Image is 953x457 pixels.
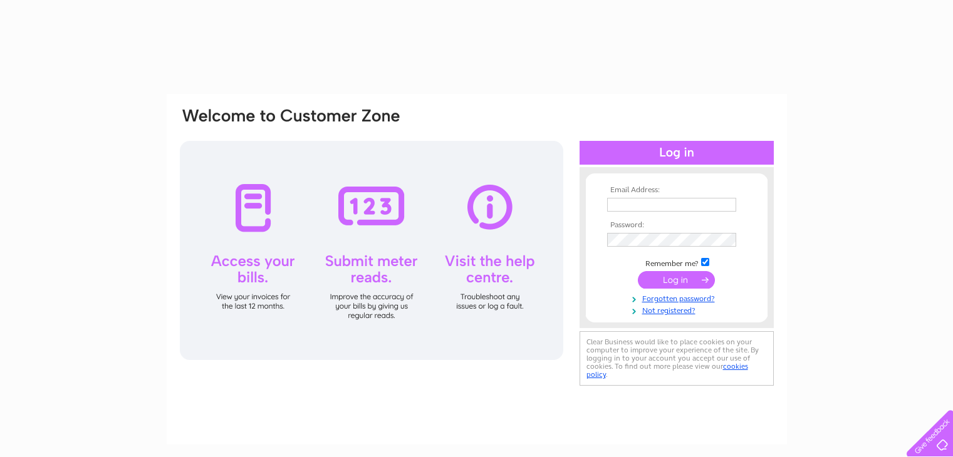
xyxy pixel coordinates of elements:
a: Forgotten password? [607,292,749,304]
td: Remember me? [604,256,749,269]
th: Email Address: [604,186,749,195]
th: Password: [604,221,749,230]
div: Clear Business would like to place cookies on your computer to improve your experience of the sit... [580,331,774,386]
a: Not registered? [607,304,749,316]
a: cookies policy [586,362,748,379]
input: Submit [638,271,715,289]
